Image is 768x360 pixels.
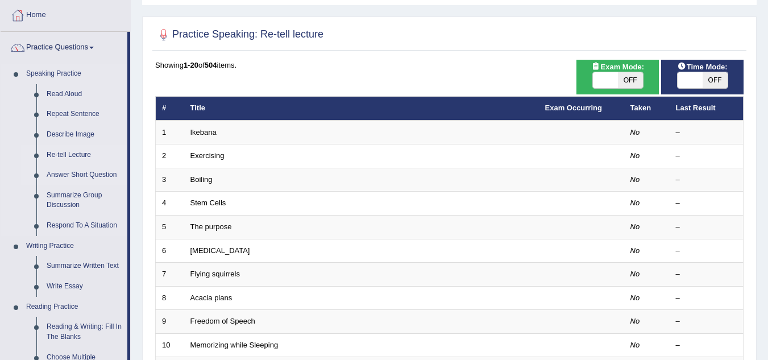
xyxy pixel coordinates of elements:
[155,60,744,71] div: Showing of items.
[156,168,184,192] td: 3
[156,239,184,263] td: 6
[184,61,198,69] b: 1-20
[676,316,737,327] div: –
[630,222,640,231] em: No
[630,198,640,207] em: No
[630,293,640,302] em: No
[676,293,737,304] div: –
[41,185,127,216] a: Summarize Group Discussion
[630,246,640,255] em: No
[41,165,127,185] a: Answer Short Question
[190,317,255,325] a: Freedom of Speech
[190,198,226,207] a: Stem Cells
[624,97,670,121] th: Taken
[21,236,127,256] a: Writing Practice
[156,192,184,216] td: 4
[156,121,184,144] td: 1
[41,276,127,297] a: Write Essay
[156,310,184,334] td: 9
[1,32,127,60] a: Practice Questions
[41,104,127,125] a: Repeat Sentence
[184,97,539,121] th: Title
[703,72,728,88] span: OFF
[41,256,127,276] a: Summarize Written Text
[41,317,127,347] a: Reading & Writing: Fill In The Blanks
[156,144,184,168] td: 2
[190,128,217,136] a: Ikebana
[630,270,640,278] em: No
[156,333,184,357] td: 10
[545,104,602,112] a: Exam Occurring
[41,125,127,145] a: Describe Image
[676,246,737,256] div: –
[676,151,737,162] div: –
[190,270,240,278] a: Flying squirrels
[630,128,640,136] em: No
[576,60,659,94] div: Show exams occurring in exams
[190,151,225,160] a: Exercising
[676,127,737,138] div: –
[673,61,732,73] span: Time Mode:
[190,341,279,349] a: Memorizing while Sleeping
[630,317,640,325] em: No
[156,97,184,121] th: #
[676,340,737,351] div: –
[41,84,127,105] a: Read Aloud
[676,269,737,280] div: –
[676,198,737,209] div: –
[205,61,217,69] b: 504
[676,222,737,233] div: –
[630,151,640,160] em: No
[670,97,744,121] th: Last Result
[41,145,127,165] a: Re-tell Lecture
[21,297,127,317] a: Reading Practice
[155,26,323,43] h2: Practice Speaking: Re-tell lecture
[156,263,184,287] td: 7
[190,175,213,184] a: Boiling
[618,72,643,88] span: OFF
[190,246,250,255] a: [MEDICAL_DATA]
[41,216,127,236] a: Respond To A Situation
[156,286,184,310] td: 8
[190,293,233,302] a: Acacia plans
[676,175,737,185] div: –
[587,61,648,73] span: Exam Mode:
[630,341,640,349] em: No
[630,175,640,184] em: No
[190,222,232,231] a: The purpose
[156,216,184,239] td: 5
[21,64,127,84] a: Speaking Practice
